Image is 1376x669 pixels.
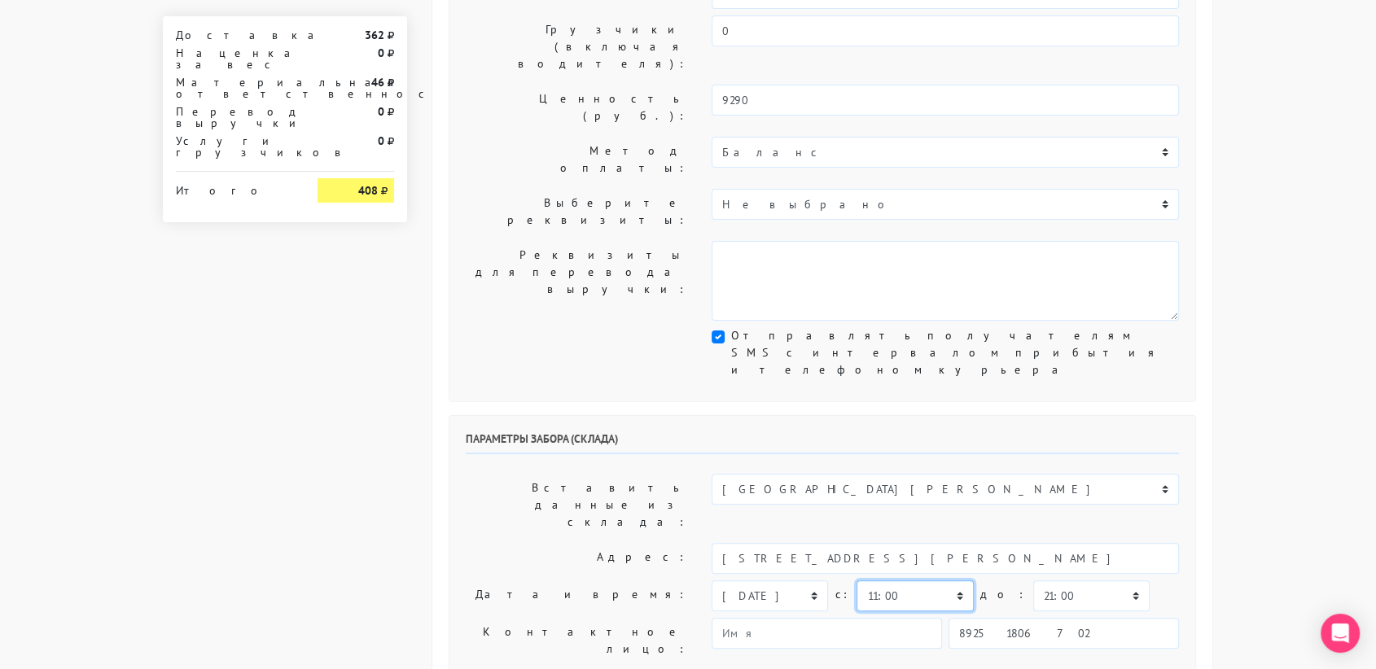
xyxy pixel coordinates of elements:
[365,28,384,42] strong: 362
[358,183,378,198] strong: 408
[454,15,699,78] label: Грузчики (включая водителя):
[454,580,699,611] label: Дата и время:
[980,580,1027,609] label: до:
[176,178,293,196] div: Итого
[371,75,384,90] strong: 46
[1321,614,1360,653] div: Open Intercom Messenger
[466,432,1179,454] h6: Параметры забора (склада)
[731,327,1179,378] label: Отправлять получателям SMS с интервалом прибытия и телефоном курьера
[712,618,942,649] input: Имя
[454,85,699,130] label: Ценность (руб.):
[378,46,384,60] strong: 0
[835,580,850,609] label: c:
[378,133,384,148] strong: 0
[454,543,699,574] label: Адрес:
[454,189,699,234] label: Выберите реквизиты:
[378,104,384,119] strong: 0
[949,618,1179,649] input: Телефон
[454,241,699,321] label: Реквизиты для перевода выручки:
[454,618,699,663] label: Контактное лицо:
[164,135,305,158] div: Услуги грузчиков
[164,77,305,99] div: Материальная ответственность
[164,29,305,41] div: Доставка
[164,47,305,70] div: Наценка за вес
[164,106,305,129] div: Перевод выручки
[454,474,699,536] label: Вставить данные из склада:
[454,137,699,182] label: Метод оплаты:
